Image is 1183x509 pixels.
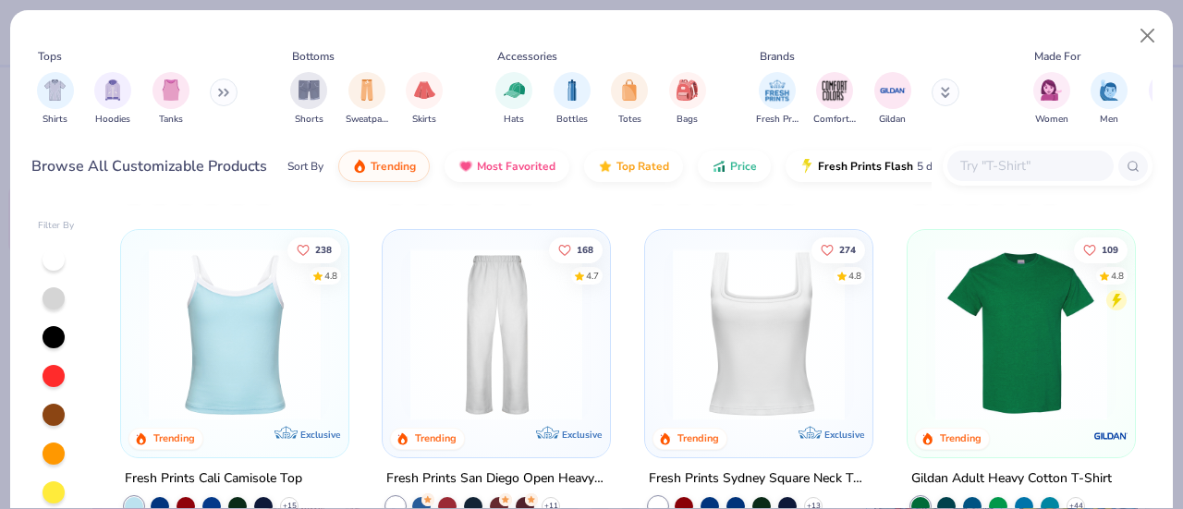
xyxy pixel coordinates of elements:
button: Like [811,236,865,262]
span: 109 [1102,245,1118,254]
span: 168 [578,245,594,254]
div: 4.8 [1111,269,1124,283]
span: Fresh Prints [756,113,799,127]
img: 94a2aa95-cd2b-4983-969b-ecd512716e9a [664,248,854,420]
span: Shorts [295,113,323,127]
img: Sweatpants Image [357,79,377,101]
img: trending.gif [352,159,367,174]
span: Women [1035,113,1068,127]
div: Filter By [38,219,75,233]
span: Bags [677,113,698,127]
img: df5250ff-6f61-4206-a12c-24931b20f13c [401,248,591,420]
div: filter for Shorts [290,72,327,127]
img: Men Image [1099,79,1119,101]
div: Fresh Prints Sydney Square Neck Tank Top [649,467,869,490]
button: filter button [406,72,443,127]
button: filter button [554,72,591,127]
img: Fresh Prints Image [763,77,791,104]
button: filter button [756,72,799,127]
img: Gildan Image [879,77,907,104]
img: most_fav.gif [458,159,473,174]
span: 5 day delivery [917,156,985,177]
span: 238 [315,245,332,254]
div: filter for Shirts [37,72,74,127]
img: Tanks Image [161,79,181,101]
div: filter for Totes [611,72,648,127]
div: Gildan Adult Heavy Cotton T-Shirt [911,467,1112,490]
div: Fresh Prints Cali Camisole Top [125,467,302,490]
button: Top Rated [584,151,683,182]
button: Trending [338,151,430,182]
div: 4.8 [324,269,337,283]
span: Bottles [556,113,588,127]
img: Shorts Image [299,79,320,101]
div: filter for Hoodies [94,72,131,127]
button: Like [287,236,341,262]
button: filter button [1091,72,1128,127]
span: Comfort Colors [813,113,856,127]
div: Sort By [287,158,323,175]
span: Price [730,159,757,174]
span: Exclusive [299,428,339,440]
button: Like [550,236,604,262]
img: Hats Image [504,79,525,101]
button: Most Favorited [445,151,569,182]
div: filter for Bags [669,72,706,127]
button: filter button [152,72,189,127]
img: Gildan logo [1092,417,1129,454]
button: filter button [874,72,911,127]
img: Totes Image [619,79,640,101]
img: Hoodies Image [103,79,123,101]
div: filter for Sweatpants [346,72,388,127]
div: Accessories [497,48,557,65]
button: Fresh Prints Flash5 day delivery [786,151,999,182]
button: Price [698,151,771,182]
span: Totes [618,113,641,127]
img: 61d0f7fa-d448-414b-acbf-5d07f88334cb [329,248,519,420]
span: Fresh Prints Flash [818,159,913,174]
div: filter for Fresh Prints [756,72,799,127]
img: Comfort Colors Image [821,77,848,104]
button: filter button [611,72,648,127]
button: filter button [495,72,532,127]
div: Made For [1034,48,1080,65]
button: filter button [669,72,706,127]
span: Men [1100,113,1118,127]
span: 274 [839,245,856,254]
div: filter for Bottles [554,72,591,127]
span: Tanks [159,113,183,127]
img: Women Image [1041,79,1062,101]
div: filter for Gildan [874,72,911,127]
div: filter for Skirts [406,72,443,127]
div: filter for Hats [495,72,532,127]
img: a25d9891-da96-49f3-a35e-76288174bf3a [140,248,330,420]
button: filter button [37,72,74,127]
button: Like [1074,236,1128,262]
span: Most Favorited [477,159,555,174]
img: Shirts Image [44,79,66,101]
button: Close [1130,18,1165,54]
div: filter for Comfort Colors [813,72,856,127]
div: 4.7 [587,269,600,283]
span: Top Rated [616,159,669,174]
button: filter button [94,72,131,127]
div: Tops [38,48,62,65]
img: Bottles Image [562,79,582,101]
img: TopRated.gif [598,159,613,174]
img: db319196-8705-402d-8b46-62aaa07ed94f [926,248,1116,420]
div: Browse All Customizable Products [31,155,267,177]
div: filter for Men [1091,72,1128,127]
span: Gildan [879,113,906,127]
button: filter button [290,72,327,127]
span: Skirts [412,113,436,127]
span: Trending [371,159,416,174]
button: filter button [346,72,388,127]
div: Brands [760,48,795,65]
span: Exclusive [824,428,864,440]
div: filter for Women [1033,72,1070,127]
img: Bags Image [677,79,697,101]
button: filter button [1033,72,1070,127]
span: Sweatpants [346,113,388,127]
img: flash.gif [799,159,814,174]
img: Skirts Image [414,79,435,101]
